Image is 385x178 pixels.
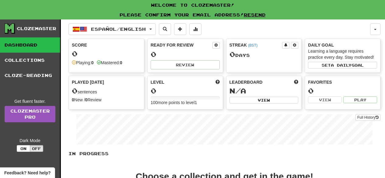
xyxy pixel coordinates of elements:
span: 0 [72,86,78,95]
button: Full History [355,114,380,121]
span: Leaderboard [229,79,263,85]
a: ClozemasterPro [5,106,55,122]
a: Resend [244,12,266,17]
a: (BST) [248,43,257,47]
strong: 0 [72,97,74,102]
div: Dark Mode [5,138,55,144]
div: 0 [72,50,141,58]
div: Score [72,42,141,48]
button: View [308,96,342,103]
div: Playing: [72,60,94,66]
div: Day s [229,51,299,58]
span: Español / English [91,26,146,32]
div: New / Review [72,97,141,103]
div: 0 [151,87,220,95]
button: Play [343,96,377,103]
button: Español/English [68,23,156,35]
span: Open feedback widget [4,170,51,176]
div: Learning a language requires practice every day. Stay motivated! [308,48,377,60]
p: In Progress [68,151,380,157]
div: Clozemaster [17,26,56,32]
div: Streak [229,42,282,48]
strong: 0 [85,97,88,102]
div: 0 [151,51,220,58]
span: Level [151,79,164,85]
div: Favorites [308,79,377,85]
span: Score more points to level up [215,79,220,85]
button: Add sentence to collection [174,23,186,35]
button: Seta dailygoal [308,62,377,68]
span: This week in points, UTC [294,79,298,85]
div: 0 [308,87,377,95]
button: Review [151,60,220,69]
span: Played [DATE] [72,79,104,85]
div: Get fluent faster. [5,98,55,104]
div: Ready for Review [151,42,212,48]
button: View [229,97,299,103]
div: sentences [72,87,141,95]
span: N/A [229,86,246,95]
button: Search sentences [159,23,171,35]
button: More stats [189,23,201,35]
span: 0 [229,50,235,58]
div: 100 more points to level 1 [151,99,220,106]
button: On [17,145,30,152]
span: a daily [331,63,352,67]
strong: 0 [120,60,122,65]
strong: 0 [91,60,94,65]
div: Daily Goal [308,42,377,48]
button: Off [30,145,43,152]
div: Mastered: [97,60,122,66]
